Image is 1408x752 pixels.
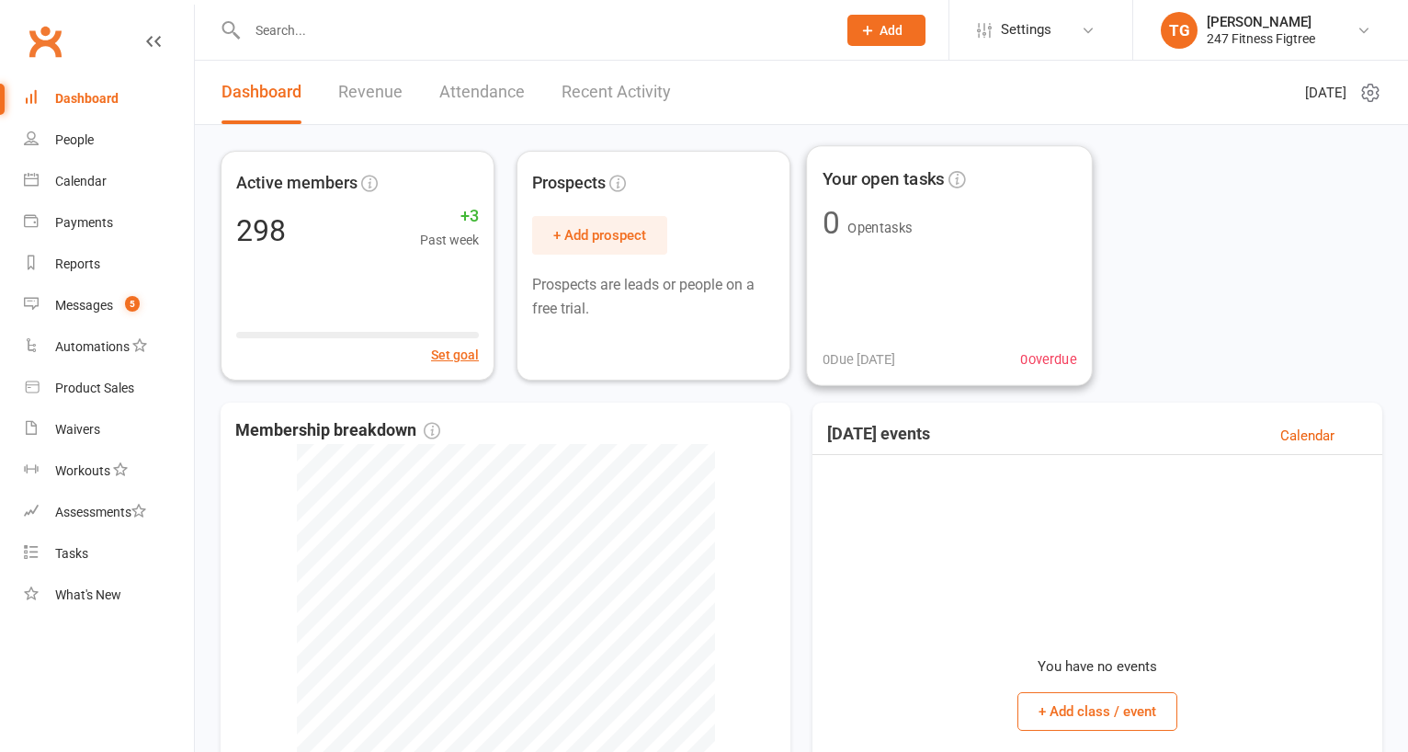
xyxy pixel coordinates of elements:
[55,132,94,147] div: People
[1020,348,1076,370] span: 0 overdue
[24,326,194,368] a: Automations
[1038,655,1157,678] p: You have no events
[55,339,130,354] div: Automations
[532,273,775,320] p: Prospects are leads or people on a free trial.
[55,256,100,271] div: Reports
[439,61,525,124] a: Attendance
[24,285,194,326] a: Messages 5
[24,244,194,285] a: Reports
[55,546,88,561] div: Tasks
[1161,12,1198,49] div: TG
[562,61,671,124] a: Recent Activity
[420,203,479,230] span: +3
[24,492,194,533] a: Assessments
[827,425,930,447] h3: [DATE] events
[235,417,440,444] span: Membership breakdown
[1207,30,1315,47] div: 247 Fitness Figtree
[847,15,925,46] button: Add
[242,17,823,43] input: Search...
[22,18,68,64] a: Clubworx
[125,296,140,312] span: 5
[1001,9,1051,51] span: Settings
[24,575,194,616] a: What's New
[55,215,113,230] div: Payments
[221,61,301,124] a: Dashboard
[847,220,912,235] span: Open tasks
[55,422,100,437] div: Waivers
[420,230,479,250] span: Past week
[24,368,194,409] a: Product Sales
[55,505,146,519] div: Assessments
[1305,82,1346,104] span: [DATE]
[823,208,840,238] div: 0
[55,298,113,313] div: Messages
[823,348,896,370] span: 0 Due [DATE]
[55,463,110,478] div: Workouts
[55,91,119,106] div: Dashboard
[24,120,194,161] a: People
[24,450,194,492] a: Workouts
[1207,14,1315,30] div: [PERSON_NAME]
[532,216,667,255] button: + Add prospect
[532,170,606,197] span: Prospects
[1017,692,1177,731] button: + Add class / event
[236,170,358,197] span: Active members
[24,202,194,244] a: Payments
[338,61,403,124] a: Revenue
[24,409,194,450] a: Waivers
[24,161,194,202] a: Calendar
[431,345,479,365] button: Set goal
[55,587,121,602] div: What's New
[880,23,903,38] span: Add
[1280,425,1334,447] a: Calendar
[236,216,286,245] div: 298
[24,78,194,120] a: Dashboard
[24,533,194,575] a: Tasks
[55,381,134,395] div: Product Sales
[823,165,945,193] span: Your open tasks
[55,174,107,188] div: Calendar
